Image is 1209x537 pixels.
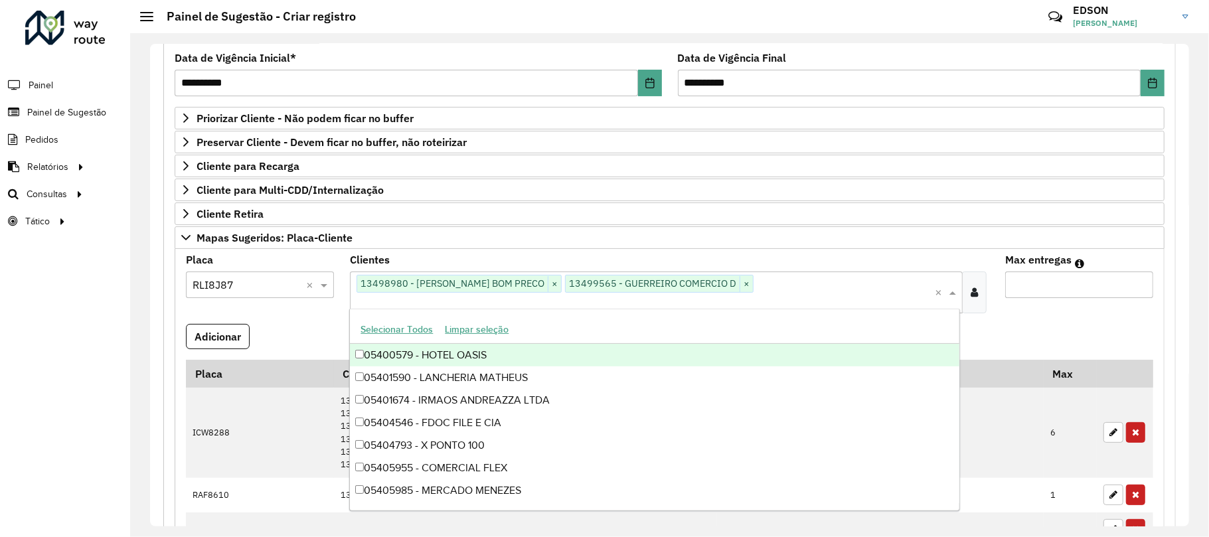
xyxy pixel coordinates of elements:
[1044,478,1097,512] td: 1
[175,131,1165,153] a: Preservar Cliente - Devem ficar no buffer, não roteirizar
[334,478,717,512] td: 13496670
[350,252,390,268] label: Clientes
[186,360,334,388] th: Placa
[186,252,213,268] label: Placa
[1073,4,1172,17] h3: EDSON
[197,232,353,243] span: Mapas Sugeridos: Placa-Cliente
[175,155,1165,177] a: Cliente para Recarga
[350,412,959,434] div: 05404546 - FDOC FILE E CIA
[29,78,53,92] span: Painel
[439,319,515,340] button: Limpar seleção
[1141,70,1165,96] button: Choose Date
[350,434,959,457] div: 05404793 - X PONTO 100
[350,479,959,502] div: 05405985 - MERCADO MENEZES
[350,457,959,479] div: 05405955 - COMERCIAL FLEX
[25,133,58,147] span: Pedidos
[197,137,467,147] span: Preservar Cliente - Devem ficar no buffer, não roteirizar
[27,160,68,174] span: Relatórios
[175,50,296,66] label: Data de Vigência Inicial
[306,277,317,293] span: Clear all
[186,478,334,512] td: RAF8610
[175,226,1165,249] a: Mapas Sugeridos: Placa-Cliente
[334,360,717,388] th: Código Cliente
[548,276,561,292] span: ×
[1005,252,1072,268] label: Max entregas
[153,9,356,24] h2: Painel de Sugestão - Criar registro
[935,284,946,300] span: Clear all
[186,388,334,478] td: ICW8288
[740,276,753,292] span: ×
[175,202,1165,225] a: Cliente Retira
[27,106,106,119] span: Painel de Sugestão
[357,275,548,291] span: 13498980 - [PERSON_NAME] BOM PRECO
[1073,17,1172,29] span: [PERSON_NAME]
[1044,388,1097,478] td: 6
[349,309,959,511] ng-dropdown-panel: Options list
[350,366,959,389] div: 05401590 - LANCHERIA MATHEUS
[566,275,740,291] span: 13499565 - GUERREIRO COMERCIO D
[175,179,1165,201] a: Cliente para Multi-CDD/Internalização
[678,50,787,66] label: Data de Vigência Final
[355,319,439,340] button: Selecionar Todos
[350,344,959,366] div: 05400579 - HOTEL OASIS
[638,70,662,96] button: Choose Date
[350,502,959,524] div: 05406299 - ARM DO BELO
[1041,3,1070,31] a: Contato Rápido
[197,185,384,195] span: Cliente para Multi-CDD/Internalização
[1044,360,1097,388] th: Max
[197,208,264,219] span: Cliente Retira
[186,324,250,349] button: Adicionar
[175,107,1165,129] a: Priorizar Cliente - Não podem ficar no buffer
[25,214,50,228] span: Tático
[27,187,67,201] span: Consultas
[197,113,414,123] span: Priorizar Cliente - Não podem ficar no buffer
[197,161,299,171] span: Cliente para Recarga
[350,389,959,412] div: 05401674 - IRMAOS ANDREAZZA LTDA
[334,388,717,478] td: 13402167 13402419 13402723 13405980 13489188 13497091
[1075,258,1084,269] em: Máximo de clientes que serão colocados na mesma rota com os clientes informados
